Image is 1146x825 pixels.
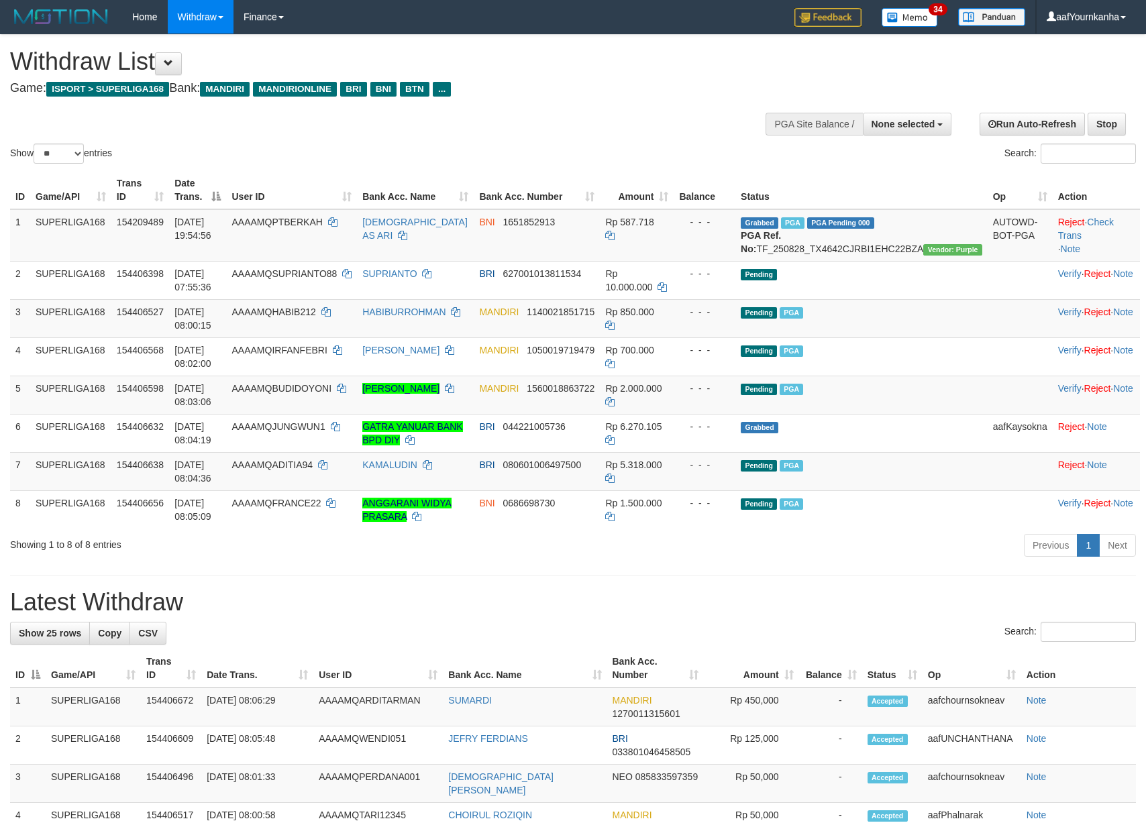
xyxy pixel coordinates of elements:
[10,48,751,75] h1: Withdraw List
[980,113,1085,135] a: Run Auto-Refresh
[527,383,594,394] span: Copy 1560018863722 to clipboard
[253,82,337,97] span: MANDIRIONLINE
[635,771,698,782] span: Copy 085833597359 to clipboard
[201,765,313,803] td: [DATE] 08:01:33
[741,230,781,254] b: PGA Ref. No:
[503,421,565,432] span: Copy 044221005736 to clipboard
[780,498,803,510] span: Marked by aafchhiseyha
[1027,771,1047,782] a: Note
[448,695,492,706] a: SUMARDI
[794,8,862,27] img: Feedback.jpg
[868,772,908,783] span: Accepted
[735,209,988,262] td: TF_250828_TX4642CJRBI1EHC22BZA
[605,217,654,227] span: Rp 587.718
[1053,452,1140,490] td: ·
[231,268,337,279] span: AAAAMQSUPRIANTO88
[174,421,211,445] span: [DATE] 08:04:19
[799,765,862,803] td: -
[605,345,654,355] span: Rp 700.000
[1058,459,1085,470] a: Reject
[443,649,607,687] th: Bank Acc. Name: activate to sort column ascending
[117,459,164,470] span: 154406638
[741,384,777,395] span: Pending
[231,459,313,470] span: AAAAMQADITIA94
[362,498,452,522] a: ANGGARANI WIDYA PRASARA
[313,765,443,803] td: AAAAMQPERDANA001
[1084,268,1111,279] a: Reject
[1113,498,1133,508] a: Note
[1113,383,1133,394] a: Note
[141,687,201,726] td: 154406672
[780,345,803,357] span: Marked by aafchoeunmanni
[10,589,1136,616] h1: Latest Withdraw
[141,649,201,687] th: Trans ID: activate to sort column ascending
[30,261,111,299] td: SUPERLIGA168
[766,113,862,135] div: PGA Site Balance /
[1041,622,1136,642] input: Search:
[605,459,662,470] span: Rp 5.318.000
[605,307,654,317] span: Rp 850.000
[174,217,211,241] span: [DATE] 19:54:56
[10,490,30,529] td: 8
[448,771,554,795] a: [DEMOGRAPHIC_DATA][PERSON_NAME]
[1053,414,1140,452] td: ·
[780,307,803,319] span: Marked by aafchoeunmanni
[780,460,803,472] span: Marked by aafromsomean
[1053,261,1140,299] td: · ·
[679,458,730,472] div: - - -
[1077,534,1100,557] a: 1
[679,267,730,280] div: - - -
[479,421,494,432] span: BRI
[479,217,494,227] span: BNI
[10,337,30,376] td: 4
[613,708,680,719] span: Copy 1270011315601 to clipboard
[1084,345,1111,355] a: Reject
[169,171,226,209] th: Date Trans.: activate to sort column descending
[741,422,778,433] span: Grabbed
[988,171,1053,209] th: Op: activate to sort column ascending
[1058,307,1082,317] a: Verify
[882,8,938,27] img: Button%20Memo.svg
[117,421,164,432] span: 154406632
[929,3,947,15] span: 34
[1087,421,1107,432] a: Note
[313,649,443,687] th: User ID: activate to sort column ascending
[174,307,211,331] span: [DATE] 08:00:15
[117,345,164,355] span: 154406568
[1053,376,1140,414] td: · ·
[527,307,594,317] span: Copy 1140021851715 to clipboard
[704,649,799,687] th: Amount: activate to sort column ascending
[474,171,600,209] th: Bank Acc. Number: activate to sort column ascending
[141,726,201,765] td: 154406609
[988,414,1053,452] td: aafKaysokna
[174,345,211,369] span: [DATE] 08:02:00
[679,305,730,319] div: - - -
[231,345,327,355] span: AAAAMQIRFANFEBRI
[1061,243,1081,254] a: Note
[781,217,804,229] span: Marked by aafchhiseyha
[201,649,313,687] th: Date Trans.: activate to sort column ascending
[10,209,30,262] td: 1
[704,765,799,803] td: Rp 50,000
[605,421,662,432] span: Rp 6.270.105
[357,171,474,209] th: Bank Acc. Name: activate to sort column ascending
[30,171,111,209] th: Game/API: activate to sort column ascending
[780,384,803,395] span: Marked by aafchoeunmanni
[117,217,164,227] span: 154209489
[117,498,164,508] span: 154406656
[1084,383,1111,394] a: Reject
[923,649,1021,687] th: Op: activate to sort column ascending
[362,307,446,317] a: HABIBURROHMAN
[741,269,777,280] span: Pending
[1058,345,1082,355] a: Verify
[46,726,141,765] td: SUPERLIGA168
[527,345,594,355] span: Copy 1050019719479 to clipboard
[10,261,30,299] td: 2
[231,421,325,432] span: AAAAMQJUNGWUN1
[174,268,211,292] span: [DATE] 07:55:36
[30,376,111,414] td: SUPERLIGA168
[1053,299,1140,337] td: · ·
[448,810,532,820] a: CHOIRUL ROZIQIN
[10,765,46,803] td: 3
[231,307,315,317] span: AAAAMQHABIB212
